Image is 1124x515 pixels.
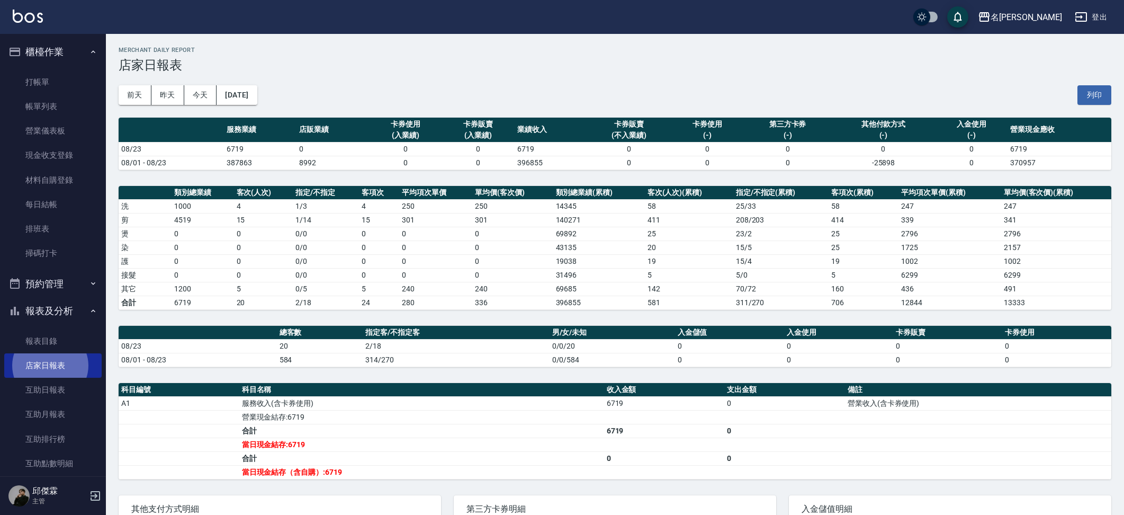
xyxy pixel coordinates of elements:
[172,199,233,213] td: 1000
[239,438,604,451] td: 當日現金結存:6719
[4,70,102,94] a: 打帳單
[724,383,845,397] th: 支出金額
[119,156,224,170] td: 08/01 - 08/23
[553,213,645,227] td: 140271
[119,383,1111,480] table: a dense table
[733,241,829,254] td: 15 / 5
[645,296,733,309] td: 581
[834,130,932,141] div: (-)
[399,296,472,309] td: 280
[119,353,277,367] td: 08/01 - 08/23
[234,296,293,309] td: 20
[293,227,359,241] td: 0 / 0
[590,119,668,130] div: 卡券販賣
[1001,254,1111,268] td: 1002
[645,282,733,296] td: 142
[553,296,645,309] td: 396855
[4,329,102,353] a: 報表目錄
[239,396,604,410] td: 服務收入(含卡券使用)
[1001,282,1111,296] td: 491
[1008,156,1111,170] td: 370957
[239,465,604,479] td: 當日現金結存（含自購）:6719
[4,270,102,298] button: 預約管理
[224,156,296,170] td: 387863
[733,186,829,200] th: 指定/不指定(累積)
[4,297,102,325] button: 報表及分析
[743,156,831,170] td: 0
[472,241,553,254] td: 0
[4,38,102,66] button: 櫃檯作業
[784,339,893,353] td: 0
[234,282,293,296] td: 5
[293,254,359,268] td: 0 / 0
[4,192,102,217] a: 每日結帳
[224,142,296,156] td: 6719
[645,199,733,213] td: 58
[553,282,645,296] td: 69685
[4,143,102,167] a: 現金收支登錄
[829,282,898,296] td: 160
[4,119,102,143] a: 營業儀表板
[733,199,829,213] td: 25 / 33
[293,186,359,200] th: 指定/不指定
[893,353,1002,367] td: 0
[604,451,725,465] td: 0
[119,268,172,282] td: 接髮
[553,241,645,254] td: 43135
[1002,353,1111,367] td: 0
[645,227,733,241] td: 25
[296,142,369,156] td: 0
[119,118,1111,170] table: a dense table
[224,118,296,143] th: 服務業績
[151,85,184,105] button: 昨天
[898,254,1001,268] td: 1002
[550,353,675,367] td: 0/0/584
[671,142,743,156] td: 0
[359,213,399,227] td: 15
[645,186,733,200] th: 客次(人次)(累積)
[472,213,553,227] td: 301
[829,186,898,200] th: 客項次(累積)
[172,254,233,268] td: 0
[515,118,587,143] th: 業績收入
[733,227,829,241] td: 23 / 2
[1002,339,1111,353] td: 0
[743,142,831,156] td: 0
[399,199,472,213] td: 250
[359,268,399,282] td: 0
[645,254,733,268] td: 19
[724,396,845,410] td: 0
[829,296,898,309] td: 706
[172,186,233,200] th: 類別總業績
[239,451,604,465] td: 合計
[172,296,233,309] td: 6719
[293,282,359,296] td: 0 / 5
[13,10,43,23] img: Logo
[234,186,293,200] th: 客次(人次)
[898,227,1001,241] td: 2796
[1001,296,1111,309] td: 13333
[1001,227,1111,241] td: 2796
[553,186,645,200] th: 類別總業績(累積)
[1002,326,1111,340] th: 卡券使用
[893,326,1002,340] th: 卡券販賣
[515,142,587,156] td: 6719
[119,58,1111,73] h3: 店家日報表
[829,241,898,254] td: 25
[1008,142,1111,156] td: 6719
[363,353,550,367] td: 314/270
[675,326,784,340] th: 入金儲值
[898,268,1001,282] td: 6299
[239,410,604,424] td: 營業現金結存:6719
[1071,7,1111,27] button: 登出
[590,130,668,141] div: (不入業績)
[119,282,172,296] td: 其它
[1001,213,1111,227] td: 341
[172,227,233,241] td: 0
[4,217,102,241] a: 排班表
[4,427,102,451] a: 互助排行榜
[4,402,102,427] a: 互助月報表
[947,6,968,28] button: save
[363,339,550,353] td: 2/18
[4,451,102,476] a: 互助點數明細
